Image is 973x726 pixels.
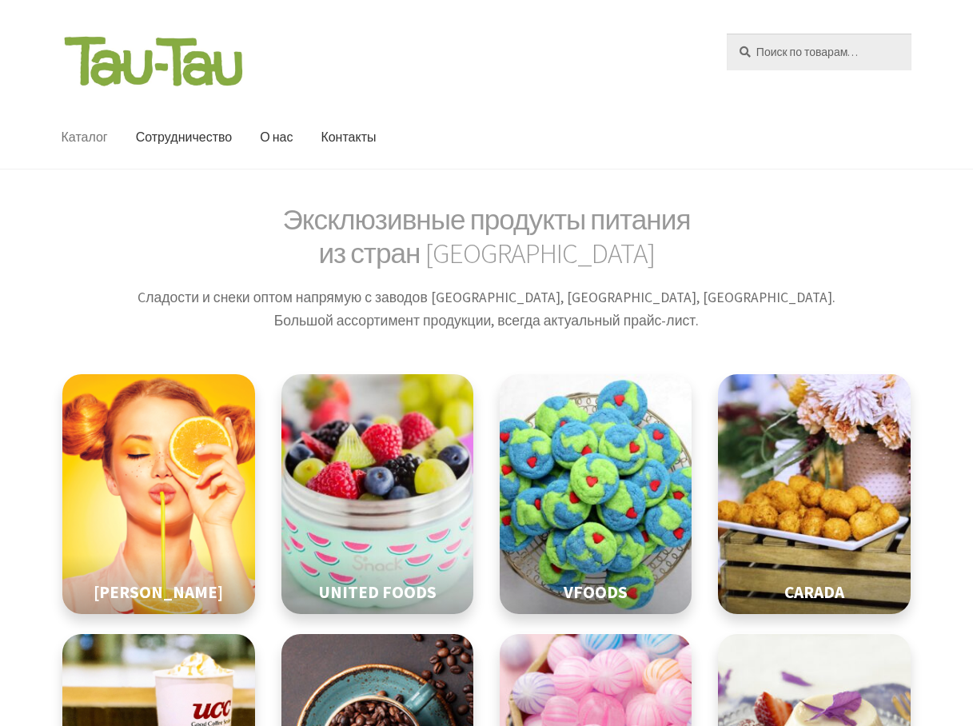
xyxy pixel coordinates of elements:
p: Cладости и снеки оптом напрямую с заводов [GEOGRAPHIC_DATA], [GEOGRAPHIC_DATA], [GEOGRAPHIC_DATA]... [62,286,912,332]
a: Контакты [308,106,389,169]
a: О нас [247,106,305,169]
span: Эксклюзивные продукты питания из стран [GEOGRAPHIC_DATA] [282,201,690,272]
a: Сотрудничество [123,106,245,169]
input: Поиск по товарам… [727,34,911,70]
img: Tau-Tau [62,34,245,89]
nav: Основное меню [62,106,690,169]
a: Каталог [49,106,121,169]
